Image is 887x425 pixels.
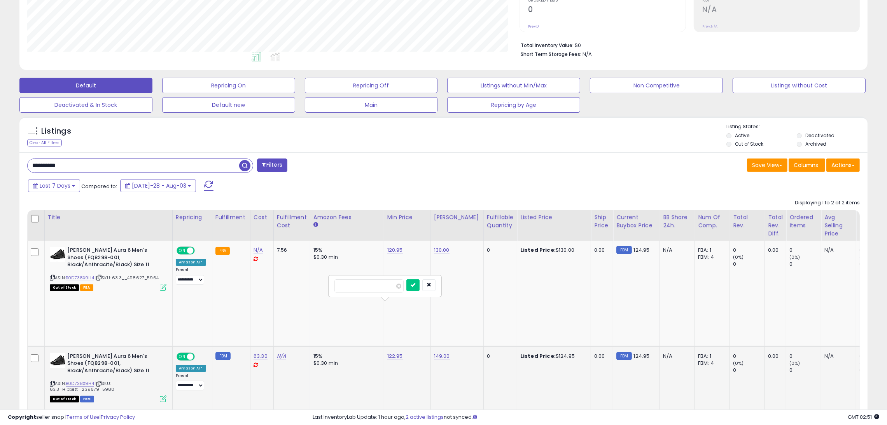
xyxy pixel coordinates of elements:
label: Out of Stock [735,141,763,147]
div: ASIN: [50,247,166,290]
div: FBA: 1 [698,353,724,360]
b: Total Inventory Value: [521,42,574,49]
a: N/A [277,352,286,360]
span: OFF [194,353,206,360]
div: Current Buybox Price [616,213,656,230]
div: N/A [824,353,850,360]
small: FBM [616,246,632,254]
a: 120.95 [387,246,403,254]
button: Actions [826,159,860,172]
div: Repricing [176,213,209,221]
button: Save View [747,159,787,172]
div: $0.30 min [313,254,378,261]
img: 41uTQQA80DL._SL40_.jpg [50,353,65,368]
div: Cost [254,213,270,221]
div: 0 [487,353,511,360]
span: Compared to: [81,183,117,190]
button: Filters [257,159,287,172]
b: Listed Price: [520,246,556,254]
span: [DATE]-28 - Aug-03 [132,182,186,190]
span: Columns [794,161,818,169]
b: [PERSON_NAME] Aura 6 Men's Shoes (FQ8298-001, Black/Anthracite/Black) Size 11 [67,353,162,376]
small: (0%) [789,360,800,366]
div: 0 [733,247,765,254]
div: Fulfillment [215,213,247,221]
div: Preset: [176,267,206,285]
div: 0 [789,261,821,268]
small: Amazon Fees. [313,221,318,228]
div: $0.30 min [313,360,378,367]
div: Listed Price [520,213,588,221]
div: Last InventoryLab Update: 1 hour ago, not synced. [313,414,879,421]
button: Columns [789,159,825,172]
h2: 0 [528,5,685,16]
p: Listing States: [726,123,868,131]
span: N/A [583,51,592,58]
div: 0 [789,367,821,374]
small: (0%) [733,254,744,260]
div: ASIN: [50,353,166,402]
label: Archived [805,141,826,147]
small: FBA [215,247,230,255]
div: 0 [733,353,765,360]
li: $0 [521,40,854,49]
div: Amazon AI * [176,365,206,372]
small: (0%) [859,254,870,260]
div: BB Share 24h. [663,213,691,230]
small: Prev: N/A [702,24,717,29]
div: 0 [733,261,765,268]
button: Repricing Off [305,78,438,93]
a: 2 active listings [406,413,444,421]
div: Num of Comp. [698,213,726,230]
div: 0.00 [768,247,780,254]
div: 15% [313,247,378,254]
b: Listed Price: [520,352,556,360]
div: Preset: [176,373,206,391]
div: FBA: 1 [698,247,724,254]
button: Deactivated & In Stock [19,97,152,113]
span: | SKU: 63.3_Hibbett_1239679_5980 [50,380,114,392]
small: FBM [616,352,632,360]
a: N/A [254,246,263,254]
div: 0.00 [594,353,607,360]
span: 124.95 [634,352,650,360]
div: FBM: 4 [698,360,724,367]
button: Default new [162,97,295,113]
div: Displaying 1 to 2 of 2 items [795,199,860,207]
div: N/A [663,353,689,360]
div: 0 [733,367,765,374]
div: Avg Selling Price [824,213,853,238]
span: ON [177,353,187,360]
span: 2025-08-12 02:51 GMT [848,413,879,421]
div: 0.00 [594,247,607,254]
a: Terms of Use [66,413,100,421]
div: Title [48,213,169,221]
div: Total Rev. Diff. [768,213,783,238]
a: 149.00 [434,352,450,360]
strong: Copyright [8,413,36,421]
span: | SKU: 63.3__498627_5964 [95,275,159,281]
div: N/A [824,247,850,254]
a: 63.30 [254,352,268,360]
button: Listings without Min/Max [447,78,580,93]
h2: N/A [702,5,859,16]
h5: Listings [41,126,71,137]
div: FBM: 4 [698,254,724,261]
div: 0 [487,247,511,254]
span: FBA [80,284,93,291]
small: (0%) [859,360,870,366]
span: All listings that are currently out of stock and unavailable for purchase on Amazon [50,284,79,291]
b: Short Term Storage Fees: [521,51,581,57]
span: OFF [194,247,206,254]
small: (0%) [733,360,744,366]
div: 15% [313,353,378,360]
label: Deactivated [805,132,835,139]
span: FBM [80,396,94,402]
div: Amazon AI * [176,259,206,266]
div: Fulfillment Cost [277,213,307,230]
span: ON [177,247,187,254]
div: $124.95 [520,353,585,360]
button: Repricing On [162,78,295,93]
button: Repricing by Age [447,97,580,113]
label: Active [735,132,749,139]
